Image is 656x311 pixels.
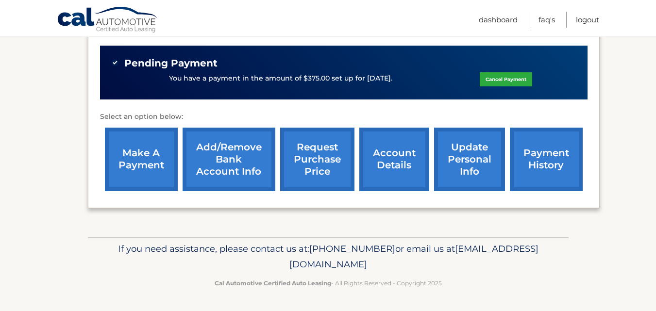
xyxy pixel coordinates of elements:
p: If you need assistance, please contact us at: or email us at [94,241,562,272]
a: Logout [576,12,599,28]
a: request purchase price [280,128,354,191]
a: account details [359,128,429,191]
a: update personal info [434,128,505,191]
a: Cal Automotive [57,6,159,34]
a: Dashboard [479,12,518,28]
span: [PHONE_NUMBER] [309,243,395,254]
span: Pending Payment [124,57,218,69]
a: Add/Remove bank account info [183,128,275,191]
p: - All Rights Reserved - Copyright 2025 [94,278,562,288]
a: Cancel Payment [480,72,532,86]
a: FAQ's [538,12,555,28]
a: make a payment [105,128,178,191]
p: Select an option below: [100,111,588,123]
strong: Cal Automotive Certified Auto Leasing [215,279,331,287]
a: payment history [510,128,583,191]
img: check-green.svg [112,59,118,66]
p: You have a payment in the amount of $375.00 set up for [DATE]. [169,73,392,84]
